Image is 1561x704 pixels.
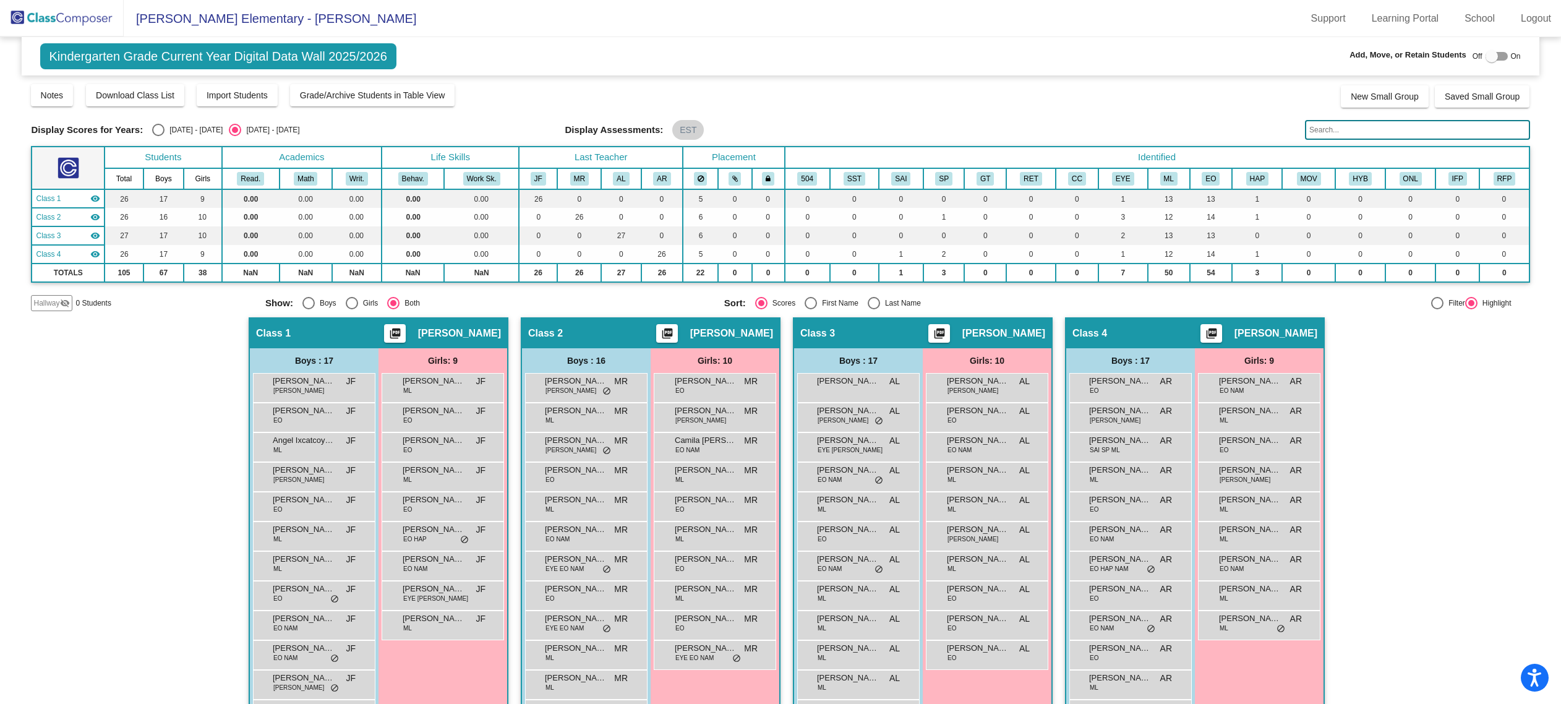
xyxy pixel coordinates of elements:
div: Boys : 17 [250,348,378,373]
td: 0 [1056,226,1098,245]
div: First Name [817,298,858,309]
div: Filter [1443,298,1465,309]
td: 3 [1232,264,1282,282]
td: 0 [1435,245,1479,264]
td: 0.00 [280,208,331,226]
td: 0.00 [332,245,382,264]
td: 26 [105,208,143,226]
button: New Small Group [1341,85,1429,108]
td: 1 [879,245,923,264]
th: Moving Next Year [1282,168,1335,189]
td: 0 [1385,245,1435,264]
td: NaN [280,264,331,282]
span: Off [1473,51,1482,62]
span: New Small Group [1351,92,1419,101]
td: 0 [1335,189,1385,208]
td: NaN [222,264,280,282]
button: Print Students Details [656,324,678,343]
td: 0 [830,226,879,245]
button: Read. [237,172,264,186]
div: Last Name [880,298,921,309]
td: 13 [1148,226,1190,245]
th: Keep with teacher [752,168,785,189]
td: 0 [964,208,1006,226]
td: 26 [641,264,683,282]
td: 0 [964,226,1006,245]
span: On [1511,51,1521,62]
td: 26 [105,245,143,264]
button: RFP [1494,172,1516,186]
td: NaN [382,264,444,282]
span: [PERSON_NAME] [962,327,1045,340]
td: 0 [785,226,830,245]
td: 0 [879,189,923,208]
td: 0 [641,226,683,245]
th: Academics [222,147,382,168]
td: 0 [785,245,830,264]
td: 26 [641,245,683,264]
th: Speech [923,168,965,189]
mat-icon: picture_as_pdf [1204,327,1218,345]
span: Sort: [724,298,746,309]
td: 0 [1335,226,1385,245]
span: Show: [265,298,293,309]
td: 10 [184,208,222,226]
th: Hybrid [1335,168,1385,189]
td: 0 [830,189,879,208]
td: 13 [1190,189,1233,208]
button: AL [613,172,629,186]
td: 0 [1006,208,1056,226]
span: [PERSON_NAME] [545,375,607,387]
span: Notes [41,90,64,100]
button: HYB [1349,172,1371,186]
th: Online [1385,168,1435,189]
button: Math [294,172,317,186]
td: 27 [601,264,641,282]
td: 6 [683,226,717,245]
a: Support [1301,9,1356,28]
div: [DATE] - [DATE] [165,124,223,135]
button: Print Students Details [384,324,406,343]
th: Students [105,147,221,168]
td: 26 [105,189,143,208]
td: 0 [557,226,601,245]
td: 0 [879,226,923,245]
button: EO [1202,172,1220,186]
td: 0.00 [222,226,280,245]
td: 0 [923,226,965,245]
button: Download Class List [86,84,184,106]
td: 0 [718,189,752,208]
span: Add, Move, or Retain Students [1349,49,1466,61]
button: RET [1020,172,1042,186]
th: Student Study Team [830,168,879,189]
td: 105 [105,264,143,282]
span: Hallway [33,298,59,309]
td: 0 [718,208,752,226]
td: 5 [683,189,717,208]
th: Adriana Lopez [601,168,641,189]
td: 0 [1385,226,1435,245]
td: 0 [1282,189,1335,208]
span: Class 3 [36,230,61,241]
td: Adriana Lopez - No Class Name [32,226,105,245]
th: Jacqueline Fung [519,168,557,189]
td: 0.00 [444,189,519,208]
td: 0 [601,208,641,226]
span: Class 4 [36,249,61,260]
td: 1 [923,208,965,226]
button: Print Students Details [928,324,950,343]
td: 13 [1148,189,1190,208]
td: 0 [641,208,683,226]
button: GT [977,172,994,186]
div: Both [400,298,420,309]
td: 0 [1056,264,1098,282]
td: 0 [1056,189,1098,208]
td: 0 [1232,226,1282,245]
th: Retained [1006,168,1056,189]
td: 0 [785,264,830,282]
td: 0.00 [280,245,331,264]
mat-icon: visibility [90,249,100,259]
td: 0.00 [222,245,280,264]
td: 0 [1335,208,1385,226]
button: MR [570,172,589,186]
